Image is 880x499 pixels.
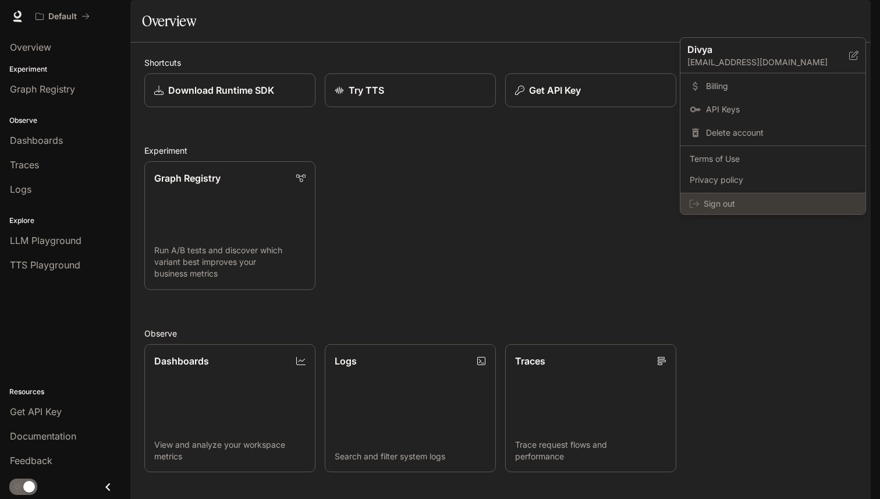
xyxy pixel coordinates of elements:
p: [EMAIL_ADDRESS][DOMAIN_NAME] [687,56,849,68]
p: Divya [687,43,831,56]
div: Divya[EMAIL_ADDRESS][DOMAIN_NAME] [680,38,865,73]
div: Sign out [680,193,865,214]
a: Privacy policy [683,169,863,190]
span: Billing [706,80,856,92]
a: Billing [683,76,863,97]
span: Terms of Use [690,153,856,165]
span: Sign out [704,198,856,210]
a: Terms of Use [683,148,863,169]
div: Delete account [683,122,863,143]
span: Delete account [706,127,856,139]
span: Privacy policy [690,174,856,186]
a: API Keys [683,99,863,120]
span: API Keys [706,104,856,115]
